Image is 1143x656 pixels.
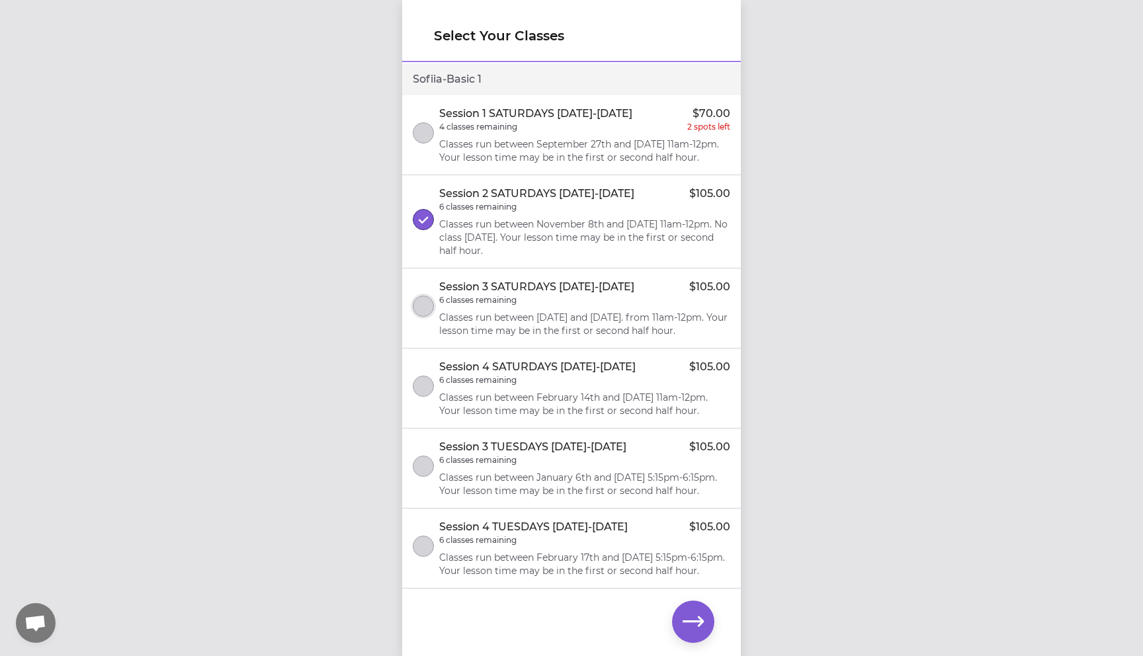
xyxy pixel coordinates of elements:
[413,536,434,557] button: select class
[413,376,434,397] button: select class
[439,295,517,306] p: 6 classes remaining
[402,63,741,95] div: Sofiia - Basic 1
[439,375,517,386] p: 6 classes remaining
[689,519,730,535] p: $105.00
[439,218,730,257] p: Classes run between November 8th and [DATE] 11am-12pm. No class [DATE]. Your lesson time may be i...
[689,279,730,295] p: $105.00
[439,359,636,375] p: Session 4 SATURDAYS [DATE]-[DATE]
[439,279,634,295] p: Session 3 SATURDAYS [DATE]-[DATE]
[439,311,730,337] p: Classes run between [DATE] and [DATE]. from 11am-12pm. Your lesson time may be in the first or se...
[689,359,730,375] p: $105.00
[439,202,517,212] p: 6 classes remaining
[413,209,434,230] button: select class
[413,456,434,477] button: select class
[439,186,634,202] p: Session 2 SATURDAYS [DATE]-[DATE]
[16,603,56,643] div: Open chat
[439,138,730,164] p: Classes run between September 27th and [DATE] 11am-12pm. Your lesson time may be in the first or ...
[439,535,517,546] p: 6 classes remaining
[689,439,730,455] p: $105.00
[687,122,730,132] p: 2 spots left
[439,122,517,132] p: 4 classes remaining
[693,106,730,122] p: $70.00
[439,455,517,466] p: 6 classes remaining
[439,519,628,535] p: Session 4 TUESDAYS [DATE]-[DATE]
[439,106,632,122] p: Session 1 SATURDAYS [DATE]-[DATE]
[413,122,434,143] button: select class
[439,439,626,455] p: Session 3 TUESDAYS [DATE]-[DATE]
[439,471,730,497] p: Classes run between January 6th and [DATE] 5:15pm-6:15pm. Your lesson time may be in the first or...
[439,391,730,417] p: Classes run between February 14th and [DATE] 11am-12pm. Your lesson time may be in the first or s...
[413,296,434,317] button: select class
[434,26,709,45] h1: Select Your Classes
[689,186,730,202] p: $105.00
[439,551,730,577] p: Classes run between February 17th and [DATE] 5:15pm-6:15pm. Your lesson time may be in the first ...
